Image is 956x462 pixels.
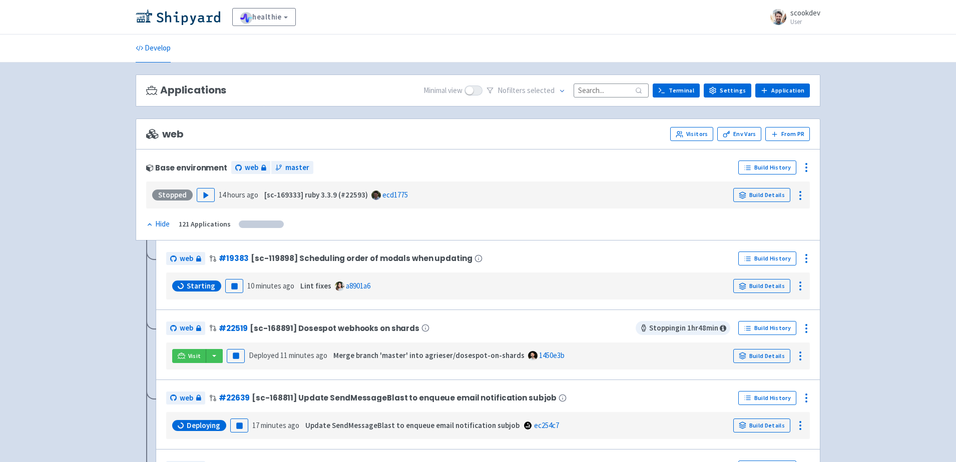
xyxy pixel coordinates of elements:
button: Pause [227,349,245,363]
a: Build Details [733,349,790,363]
a: a8901a6 [346,281,370,290]
span: Stopping in 1 hr 48 min [636,321,730,335]
span: Deploying [187,420,220,430]
a: Visitors [670,127,713,141]
a: Build History [738,251,796,265]
a: ec254c7 [534,420,559,430]
button: Pause [230,418,248,432]
button: Pause [225,279,243,293]
a: Settings [704,83,751,97]
span: web [180,392,193,404]
time: 17 minutes ago [252,420,299,430]
a: web [231,161,270,174]
button: Hide [146,218,171,230]
div: Hide [146,218,170,230]
span: selected [527,85,555,95]
a: #22639 [219,392,250,403]
span: Deployed [249,350,327,360]
strong: Update SendMessageBlast to enqueue email notification subjob [305,420,520,430]
a: Develop [136,34,171,62]
time: 11 minutes ago [280,350,327,360]
a: master [271,161,313,174]
span: web [146,128,183,140]
a: #19383 [219,253,249,263]
a: Build Details [733,418,790,432]
a: Build History [738,160,796,174]
span: web [180,253,193,264]
a: ecd1775 [382,190,408,199]
button: Play [197,188,215,202]
strong: Merge branch 'master' into agrieser/dosespot-on-shards [333,350,525,360]
input: Search... [574,83,649,97]
a: 1450e3b [539,350,565,360]
small: User [790,18,820,25]
a: Terminal [653,83,700,97]
span: master [285,162,309,173]
span: Starting [187,281,215,291]
a: web [166,391,205,405]
span: web [245,162,258,173]
span: [sc-168811] Update SendMessageBlast to enqueue email notification subjob [252,393,557,402]
span: No filter s [498,85,555,96]
span: [sc-168891] Dosespot webhooks on shards [250,324,419,332]
a: Build History [738,391,796,405]
strong: [sc-169333] ruby 3.3.9 (#22593) [264,190,368,199]
span: Visit [188,352,201,360]
img: Shipyard logo [136,9,220,25]
a: Env Vars [717,127,761,141]
span: [sc-119898] Scheduling order of modals when updating [251,254,472,262]
a: Visit [172,349,206,363]
a: web [166,321,205,335]
div: Stopped [152,189,193,200]
a: Build Details [733,188,790,202]
a: scookdev User [764,9,820,25]
a: Application [755,83,810,97]
h3: Applications [146,84,226,96]
span: web [180,322,193,334]
a: #22519 [219,323,248,333]
button: From PR [765,127,810,141]
span: scookdev [790,8,820,17]
a: healthie [232,8,296,26]
div: Base environment [146,163,227,172]
strong: Lint fixes [300,281,331,290]
time: 14 hours ago [219,190,258,199]
span: Minimal view [423,85,462,96]
div: 121 Applications [179,218,231,230]
a: Build Details [733,279,790,293]
time: 10 minutes ago [247,281,294,290]
a: web [166,252,205,265]
a: Build History [738,321,796,335]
